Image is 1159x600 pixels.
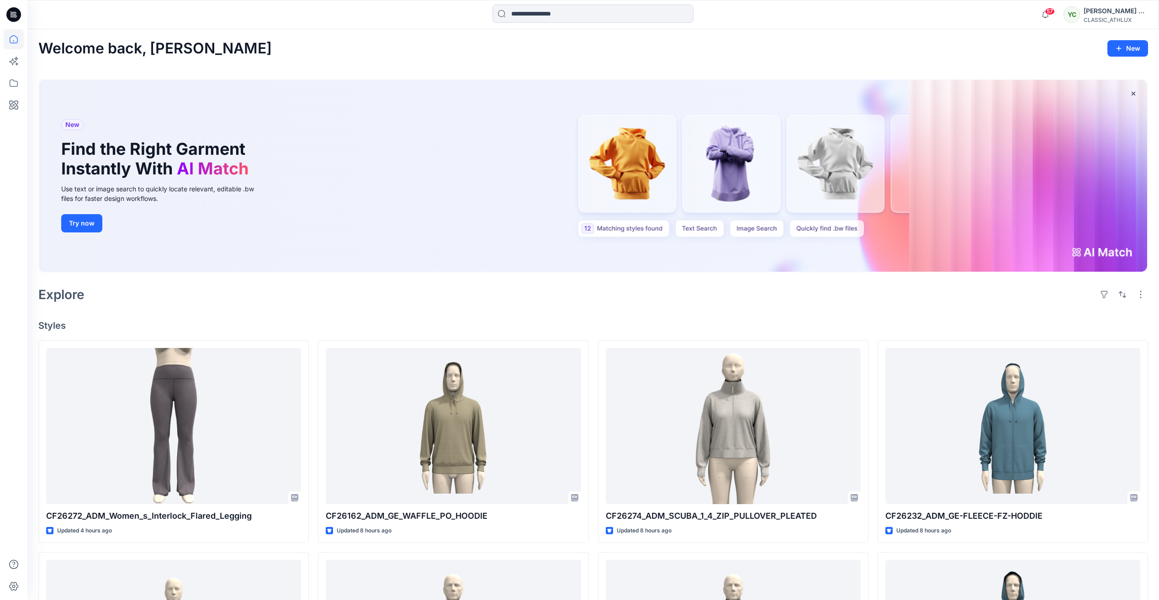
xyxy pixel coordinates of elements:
[326,348,581,504] a: CF26162_ADM_GE_WAFFLE_PO_HOODIE
[1045,8,1055,15] span: 57
[177,158,249,179] span: AI Match
[326,510,581,522] p: CF26162_ADM_GE_WAFFLE_PO_HOODIE
[38,40,272,57] h2: Welcome back, [PERSON_NAME]
[61,214,102,232] button: Try now
[617,526,672,536] p: Updated 8 hours ago
[606,510,861,522] p: CF26274_ADM_SCUBA_1_4_ZIP_PULLOVER_PLEATED
[46,510,301,522] p: CF26272_ADM_Women_s_Interlock_Flared_Legging
[885,510,1140,522] p: CF26232_ADM_GE-FLEECE-FZ-HODDIE
[38,287,85,302] h2: Explore
[57,526,112,536] p: Updated 4 hours ago
[606,348,861,504] a: CF26274_ADM_SCUBA_1_4_ZIP_PULLOVER_PLEATED
[896,526,951,536] p: Updated 8 hours ago
[61,139,253,179] h1: Find the Right Garment Instantly With
[46,348,301,504] a: CF26272_ADM_Women_s_Interlock_Flared_Legging
[337,526,392,536] p: Updated 8 hours ago
[38,320,1148,331] h4: Styles
[1084,16,1148,23] div: CLASSIC_ATHLUX
[1084,5,1148,16] div: [PERSON_NAME] Cfai
[885,348,1140,504] a: CF26232_ADM_GE-FLEECE-FZ-HODDIE
[65,119,79,130] span: New
[61,184,267,203] div: Use text or image search to quickly locate relevant, editable .bw files for faster design workflows.
[1064,6,1080,23] div: YC
[1107,40,1148,57] button: New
